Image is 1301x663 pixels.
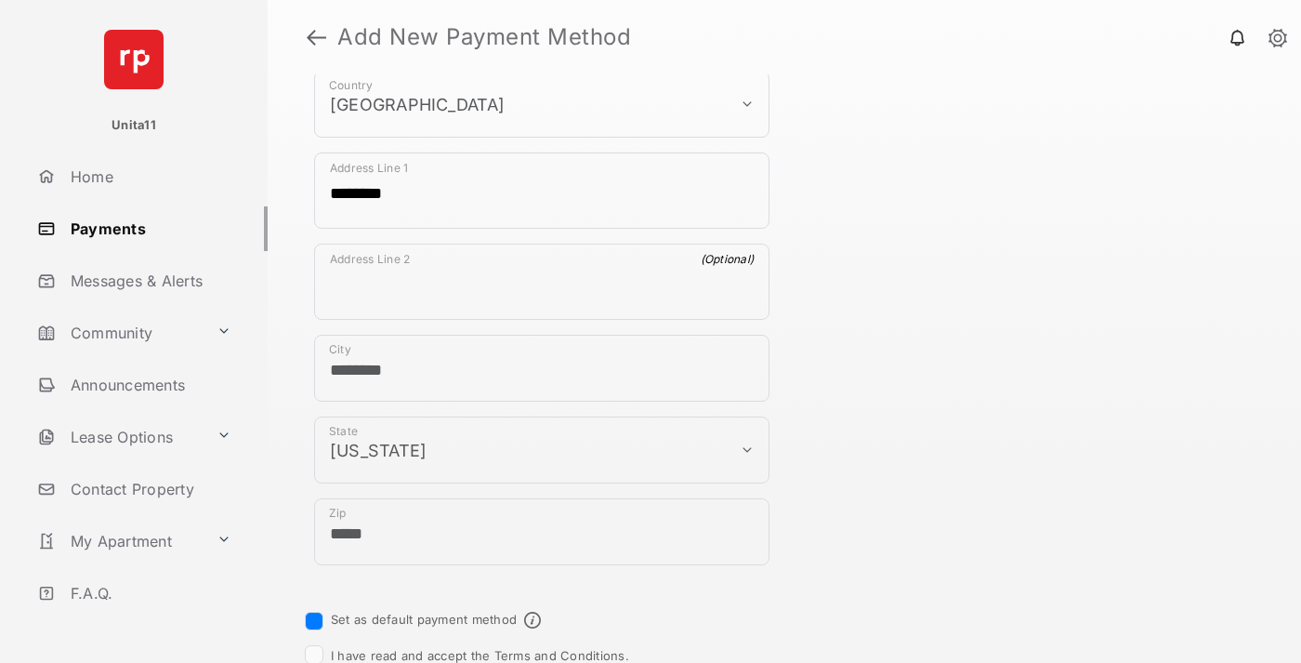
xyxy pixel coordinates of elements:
[524,612,541,629] span: Default payment method info
[337,26,631,48] strong: Add New Payment Method
[30,154,268,199] a: Home
[314,417,769,484] div: payment_method_screening[postal_addresses][administrativeArea]
[30,259,268,303] a: Messages & Alerts
[331,612,517,627] label: Set as default payment method
[30,206,268,251] a: Payments
[112,116,156,135] p: Unita11
[30,519,209,564] a: My Apartment
[30,311,209,355] a: Community
[30,571,268,616] a: F.A.Q.
[30,467,268,511] a: Contact Property
[314,71,769,138] div: payment_method_screening[postal_addresses][country]
[104,30,164,89] img: svg+xml;base64,PHN2ZyB4bWxucz0iaHR0cDovL3d3dy53My5vcmcvMjAwMC9zdmciIHdpZHRoPSI2NCIgaGVpZ2h0PSI2NC...
[30,363,268,407] a: Announcements
[314,152,769,229] div: payment_method_screening[postal_addresses][addressLine1]
[30,415,209,459] a: Lease Options
[314,498,769,565] div: payment_method_screening[postal_addresses][postalCode]
[314,244,769,320] div: payment_method_screening[postal_addresses][addressLine2]
[314,335,769,402] div: payment_method_screening[postal_addresses][locality]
